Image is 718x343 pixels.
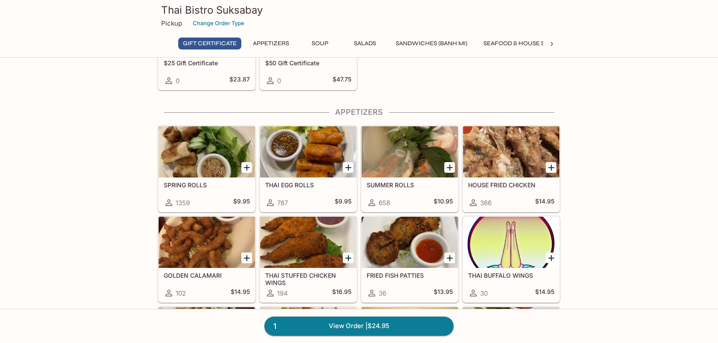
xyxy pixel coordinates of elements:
h3: Thai Bistro Suksabay [161,3,557,17]
p: Pickup [161,19,182,27]
a: SPRING ROLLS1359$9.95 [158,126,255,212]
h5: $10.95 [434,198,453,208]
div: THAI BUFFALO WINGS [463,217,559,268]
button: Add THAI EGG ROLLS [343,162,353,173]
button: Add GOLDEN CALAMARI [241,253,252,263]
h5: THAI EGG ROLLS [265,181,351,189]
button: Add THAI BUFFALO WINGS [546,253,556,263]
h5: $16.95 [332,288,351,298]
button: Salads [346,38,384,49]
h5: $47.75 [333,76,351,86]
button: Seafood & House Specials [479,38,574,49]
button: Sandwiches (Banh Mi) [391,38,472,49]
h5: $9.95 [233,198,250,208]
a: THAI STUFFED CHICKEN WINGS194$16.95 [260,216,357,302]
span: 102 [176,289,186,297]
a: SUMMER ROLLS658$10.95 [361,126,458,212]
h5: SPRING ROLLS [164,181,250,189]
h5: $14.95 [231,288,250,298]
span: 1 [268,320,281,332]
h5: $23.87 [229,76,250,86]
span: 36 [379,289,386,297]
h5: $14.95 [535,288,554,298]
a: THAI BUFFALO WINGS30$14.95 [463,216,560,302]
button: Add FRIED FISH PATTIES [444,253,455,263]
h5: HOUSE FRIED CHICKEN [468,181,554,189]
a: GOLDEN CALAMARI102$14.95 [158,216,255,302]
h5: $13.95 [434,288,453,298]
div: THAI EGG ROLLS [260,126,356,177]
h5: GOLDEN CALAMARI [164,272,250,279]
span: 658 [379,199,390,207]
span: 1359 [176,199,190,207]
h5: $50 Gift Certificate [265,59,351,67]
h5: THAI STUFFED CHICKEN WINGS [265,272,351,286]
div: HOUSE FRIED CHICKEN [463,126,559,177]
button: Add THAI STUFFED CHICKEN WINGS [343,253,353,263]
span: 787 [277,199,288,207]
div: GOLDEN CALAMARI [159,217,255,268]
span: 0 [277,77,281,85]
h5: THAI BUFFALO WINGS [468,272,554,279]
a: FRIED FISH PATTIES36$13.95 [361,216,458,302]
span: 0 [176,77,179,85]
button: Change Order Type [189,17,248,30]
button: Add SPRING ROLLS [241,162,252,173]
button: Add HOUSE FRIED CHICKEN [546,162,556,173]
button: Appetizers [248,38,294,49]
h5: FRIED FISH PATTIES [367,272,453,279]
h5: SUMMER ROLLS [367,181,453,189]
a: HOUSE FRIED CHICKEN366$14.95 [463,126,560,212]
div: FRIED FISH PATTIES [362,217,458,268]
button: Soup [301,38,339,49]
h5: $9.95 [335,198,351,208]
div: SUMMER ROLLS [362,126,458,177]
button: Add SUMMER ROLLS [444,162,455,173]
span: 30 [480,289,488,297]
a: 1View Order |$24.95 [264,317,454,335]
a: THAI EGG ROLLS787$9.95 [260,126,357,212]
span: 194 [277,289,288,297]
button: Gift Certificate [178,38,241,49]
div: THAI STUFFED CHICKEN WINGS [260,217,356,268]
span: 366 [480,199,492,207]
h5: $25 Gift Certificate [164,59,250,67]
div: SPRING ROLLS [159,126,255,177]
h5: $14.95 [535,198,554,208]
h4: Appetizers [158,108,560,117]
